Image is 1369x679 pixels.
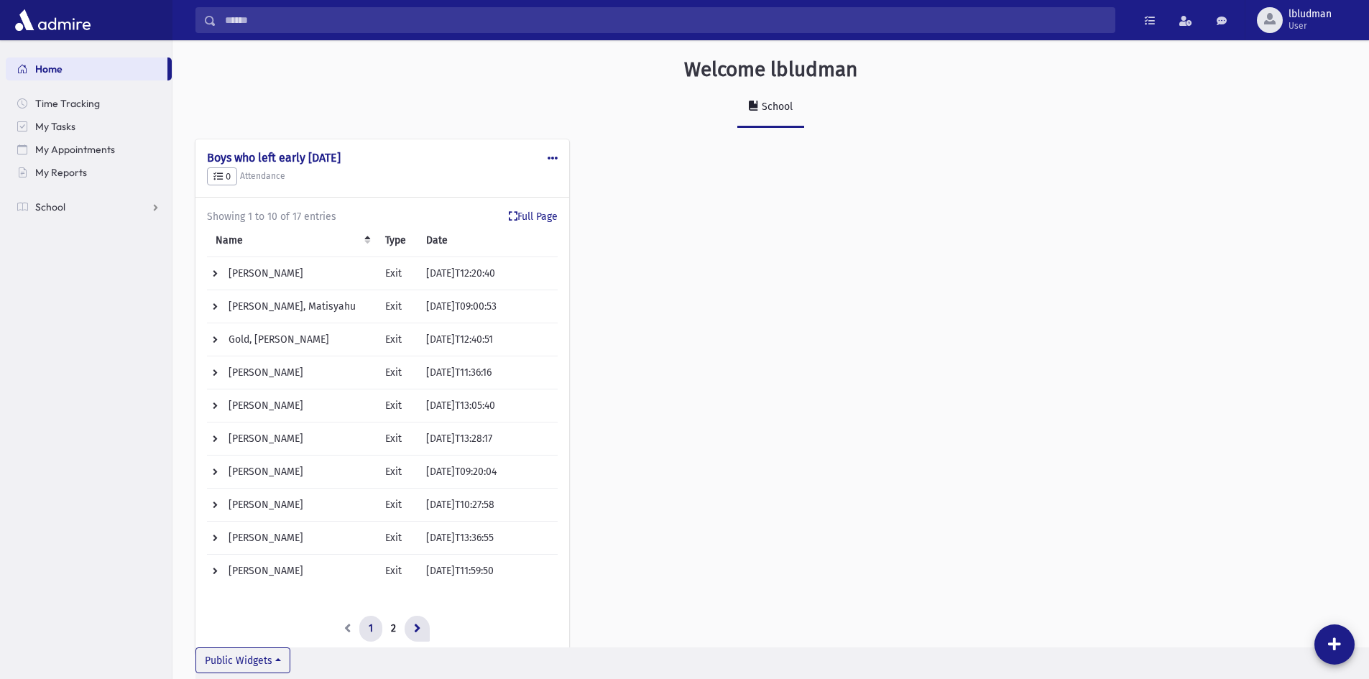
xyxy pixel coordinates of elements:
[207,209,558,224] div: Showing 1 to 10 of 17 entries
[207,456,377,489] td: [PERSON_NAME]
[377,323,418,356] td: Exit
[35,143,115,156] span: My Appointments
[1289,9,1332,20] span: lbludman
[207,224,377,257] th: Name
[207,422,377,456] td: [PERSON_NAME]
[382,616,405,642] a: 2
[377,290,418,323] td: Exit
[207,323,377,356] td: Gold, [PERSON_NAME]
[207,356,377,389] td: [PERSON_NAME]
[418,356,558,389] td: [DATE]T11:36:16
[418,224,558,257] th: Date
[207,167,237,186] button: 0
[1289,20,1332,32] span: User
[418,290,558,323] td: [DATE]T09:00:53
[684,57,857,82] h3: Welcome lbludman
[418,456,558,489] td: [DATE]T09:20:04
[418,489,558,522] td: [DATE]T10:27:58
[207,555,377,588] td: [PERSON_NAME]
[213,171,231,182] span: 0
[377,522,418,555] td: Exit
[418,555,558,588] td: [DATE]T11:59:50
[6,115,172,138] a: My Tasks
[207,389,377,422] td: [PERSON_NAME]
[207,167,558,186] h5: Attendance
[418,389,558,422] td: [DATE]T13:05:40
[509,209,558,224] a: Full Page
[377,389,418,422] td: Exit
[35,97,100,110] span: Time Tracking
[377,422,418,456] td: Exit
[207,522,377,555] td: [PERSON_NAME]
[418,522,558,555] td: [DATE]T13:36:55
[6,161,172,184] a: My Reports
[11,6,94,34] img: AdmirePro
[207,489,377,522] td: [PERSON_NAME]
[377,489,418,522] td: Exit
[207,151,558,165] h4: Boys who left early [DATE]
[35,200,65,213] span: School
[6,57,167,80] a: Home
[207,290,377,323] td: [PERSON_NAME], Matisyahu
[418,323,558,356] td: [DATE]T12:40:51
[359,616,382,642] a: 1
[377,257,418,290] td: Exit
[377,456,418,489] td: Exit
[759,101,793,113] div: School
[418,422,558,456] td: [DATE]T13:28:17
[6,92,172,115] a: Time Tracking
[737,88,804,128] a: School
[377,555,418,588] td: Exit
[6,138,172,161] a: My Appointments
[35,63,63,75] span: Home
[207,257,377,290] td: [PERSON_NAME]
[377,224,418,257] th: Type
[35,120,75,133] span: My Tasks
[418,257,558,290] td: [DATE]T12:20:40
[35,166,87,179] span: My Reports
[6,195,172,218] a: School
[377,356,418,389] td: Exit
[195,647,290,673] button: Public Widgets
[216,7,1115,33] input: Search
